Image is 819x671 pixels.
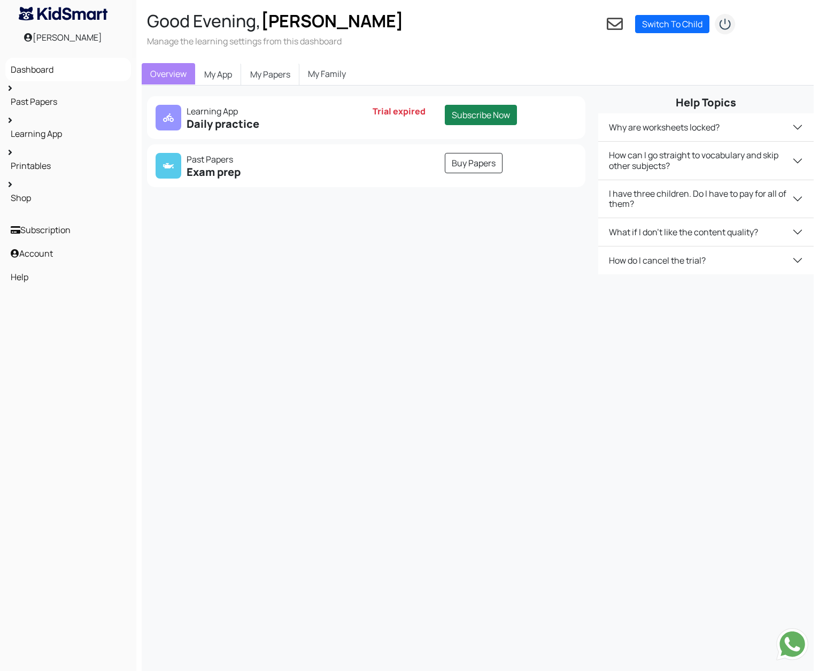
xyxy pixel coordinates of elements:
span: [PERSON_NAME] [261,9,404,33]
h5: Exam prep [156,166,360,179]
h2: Good Evening, [147,11,404,31]
h3: Manage the learning settings from this dashboard [147,35,404,47]
h5: Daily practice [156,118,360,130]
a: Printables [8,157,128,175]
img: KidSmart logo [19,7,107,20]
a: Dashboard [8,60,128,79]
p: Past Papers [156,153,360,166]
a: Help [8,268,128,286]
span: Trial expired [373,105,426,117]
h5: Help Topics [598,96,814,109]
button: What if I don't like the content quality? [598,218,814,246]
a: Subscribe Now [445,105,517,125]
a: My Papers [241,63,299,86]
a: Buy Papers [445,153,503,173]
button: How can I go straight to vocabulary and skip other subjects? [598,142,814,179]
img: Send whatsapp message to +442080035976 [776,628,808,660]
p: Learning App [156,105,360,118]
a: My Family [299,63,354,84]
a: Shop [8,189,128,207]
a: Learning App [8,125,128,143]
a: Account [8,244,128,263]
img: logout2.png [714,13,736,35]
a: Past Papers [8,92,128,111]
button: Why are worksheets locked? [598,113,814,141]
a: Switch To Child [635,15,709,33]
a: Overview [142,63,195,84]
button: I have three children. Do I have to pay for all of them? [598,180,814,218]
a: My App [195,63,241,86]
a: Subscription [8,221,128,239]
button: How do I cancel the trial? [598,246,814,274]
